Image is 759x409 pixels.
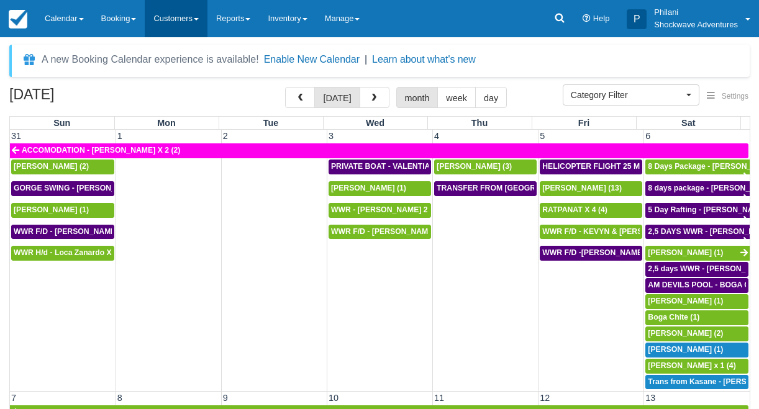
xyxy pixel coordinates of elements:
button: Category Filter [563,84,699,106]
a: [PERSON_NAME] (2) [11,160,114,174]
a: WWR F/D -[PERSON_NAME] X 15 (15) [540,246,642,261]
button: Enable New Calendar [264,53,360,66]
a: TRANSFER FROM [GEOGRAPHIC_DATA] TO VIC FALLS - [PERSON_NAME] X 1 (1) [434,181,537,196]
span: [PERSON_NAME] (1) [648,248,723,257]
span: Settings [722,92,748,101]
a: WWR F/D - [PERSON_NAME] X 1 (1) [11,225,114,240]
span: WWR F/D - KEVYN & [PERSON_NAME] 2 (2) [542,227,701,236]
button: Settings [699,88,756,106]
span: [PERSON_NAME] (1) [14,205,89,214]
span: HELICOPTER FLIGHT 25 MINS- [PERSON_NAME] X1 (1) [542,162,743,171]
span: PRIVATE BOAT - VALENTIAN [PERSON_NAME] X 4 (4) [331,162,526,171]
span: Wed [366,118,384,128]
button: week [437,87,476,108]
a: PRIVATE BOAT - VALENTIAN [PERSON_NAME] X 4 (4) [329,160,431,174]
a: 2,5 days WWR - [PERSON_NAME] X2 (2) [645,262,748,277]
button: day [475,87,507,108]
a: HELICOPTER FLIGHT 25 MINS- [PERSON_NAME] X1 (1) [540,160,642,174]
a: [PERSON_NAME] (2) [645,326,748,341]
span: 3 [327,131,335,141]
img: checkfront-main-nav-mini-logo.png [9,10,27,29]
p: Philani [654,6,738,19]
span: ACCOMODATION - [PERSON_NAME] X 2 (2) [22,146,180,155]
span: GORGE SWING - [PERSON_NAME] X 2 (2) [14,184,165,192]
span: 8 [116,393,124,403]
a: AM DEVILS POOL - BOGA CHITE X 1 (1) [645,278,748,293]
a: 8 Days Package - [PERSON_NAME] (1) [645,160,750,174]
span: | [365,54,367,65]
a: Boga Chite (1) [645,310,748,325]
a: WWR F/D - KEVYN & [PERSON_NAME] 2 (2) [540,225,642,240]
span: WWR - [PERSON_NAME] 2 (2) [331,205,439,214]
a: GORGE SWING - [PERSON_NAME] X 2 (2) [11,181,114,196]
span: [PERSON_NAME] (1) [648,297,723,305]
span: Fri [578,118,589,128]
div: P [627,9,647,29]
span: 13 [644,393,657,403]
span: Sun [53,118,70,128]
span: [PERSON_NAME] (13) [542,184,622,192]
span: 1 [116,131,124,141]
a: [PERSON_NAME] x 1 (4) [645,359,748,374]
span: 10 [327,393,340,403]
span: Mon [157,118,176,128]
span: WWR F/D - [PERSON_NAME] X 1 (1) [14,227,143,236]
button: [DATE] [314,87,360,108]
a: ACCOMODATION - [PERSON_NAME] X 2 (2) [10,143,748,158]
span: [PERSON_NAME] x 1 (4) [648,361,735,370]
a: [PERSON_NAME] (1) [329,181,431,196]
span: WWR F/D -[PERSON_NAME] X 15 (15) [542,248,678,257]
span: 2 [222,131,229,141]
span: Thu [471,118,488,128]
span: 31 [10,131,22,141]
span: [PERSON_NAME] (3) [437,162,512,171]
p: Shockwave Adventures [654,19,738,31]
a: WWR H/d - Loca Zanardo X2 (2) [11,246,114,261]
a: 8 days package - [PERSON_NAME] X1 (1) [645,181,750,196]
span: 11 [433,393,445,403]
a: 2,5 DAYS WWR - [PERSON_NAME] X1 (1) [645,225,750,240]
span: 4 [433,131,440,141]
span: Sat [681,118,695,128]
a: WWR - [PERSON_NAME] 2 (2) [329,203,431,218]
a: 5 Day Rafting - [PERSON_NAME] X1 (1) [645,203,750,218]
a: [PERSON_NAME] (1) [11,203,114,218]
span: 12 [539,393,551,403]
span: TRANSFER FROM [GEOGRAPHIC_DATA] TO VIC FALLS - [PERSON_NAME] X 1 (1) [437,184,735,192]
span: WWR F/D - [PERSON_NAME] x3 (3) [331,227,458,236]
a: [PERSON_NAME] (3) [434,160,537,174]
span: Tue [263,118,279,128]
a: [PERSON_NAME] (1) [645,246,750,261]
a: [PERSON_NAME] (1) [645,294,748,309]
span: 6 [644,131,652,141]
span: 5 [539,131,546,141]
span: RATPANAT X 4 (4) [542,205,607,214]
a: Trans from Kasane - [PERSON_NAME] X4 (4) [645,375,748,390]
a: [PERSON_NAME] (1) [645,343,748,357]
span: [PERSON_NAME] (2) [14,162,89,171]
a: [PERSON_NAME] (13) [540,181,642,196]
span: [PERSON_NAME] (1) [648,345,723,354]
span: 9 [222,393,229,403]
a: Learn about what's new [372,54,476,65]
button: month [396,87,439,108]
span: Category Filter [571,89,683,101]
h2: [DATE] [9,87,166,110]
span: [PERSON_NAME] (1) [331,184,406,192]
a: RATPANAT X 4 (4) [540,203,642,218]
a: WWR F/D - [PERSON_NAME] x3 (3) [329,225,431,240]
span: Help [593,14,610,23]
i: Help [583,15,591,23]
span: 7 [10,393,17,403]
span: [PERSON_NAME] (2) [648,329,723,338]
span: WWR H/d - Loca Zanardo X2 (2) [14,248,127,257]
div: A new Booking Calendar experience is available! [42,52,259,67]
span: Boga Chite (1) [648,313,699,321]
